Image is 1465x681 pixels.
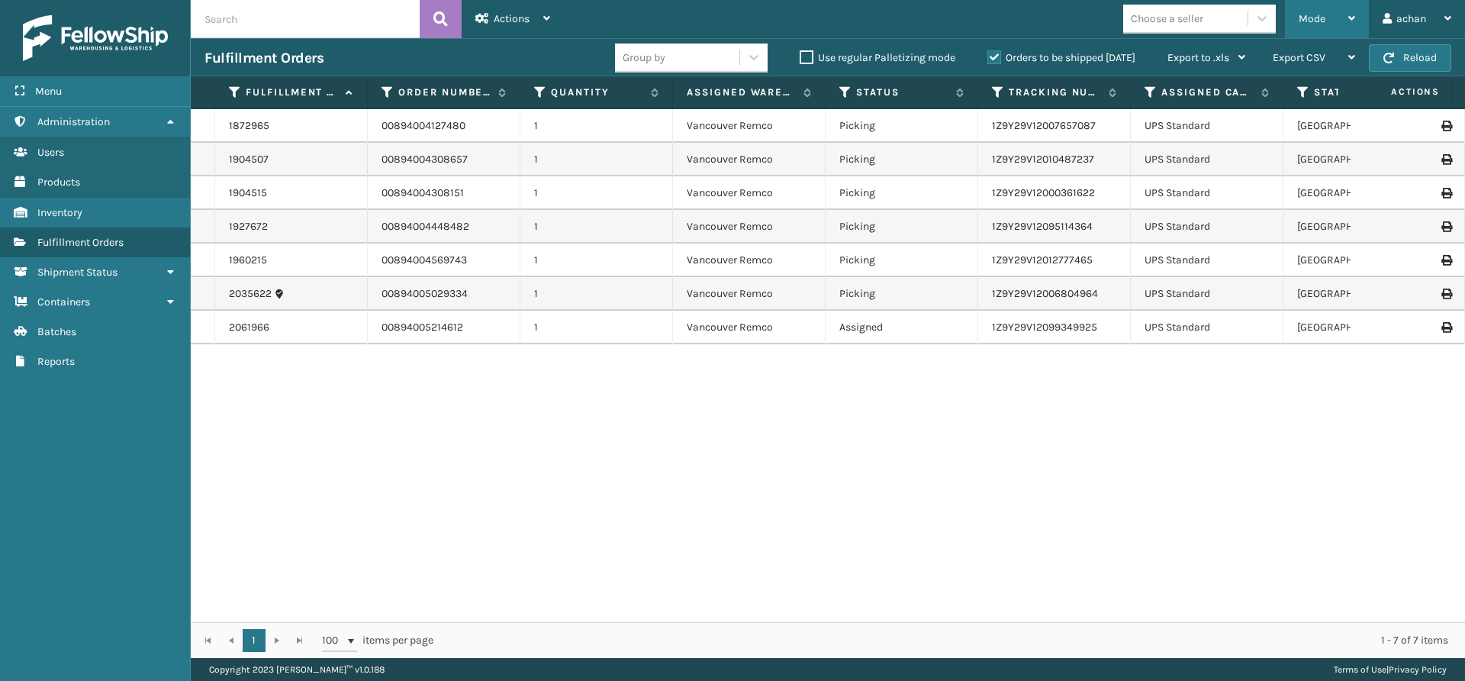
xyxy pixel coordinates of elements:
[673,109,826,143] td: Vancouver Remco
[992,321,1097,334] a: 1Z9Y29V12099349925
[673,311,826,344] td: Vancouver Remco
[229,219,268,234] a: 1927672
[1131,277,1283,311] td: UPS Standard
[1343,79,1449,105] span: Actions
[209,658,385,681] p: Copyright 2023 [PERSON_NAME]™ v 1.0.188
[520,143,673,176] td: 1
[1389,664,1447,675] a: Privacy Policy
[368,244,520,277] td: 00894004569743
[1283,109,1436,143] td: [GEOGRAPHIC_DATA]
[37,206,82,219] span: Inventory
[520,277,673,311] td: 1
[1161,86,1254,99] label: Assigned Carrier Service
[37,266,118,279] span: Shipment Status
[1283,210,1436,244] td: [GEOGRAPHIC_DATA]
[520,176,673,210] td: 1
[992,119,1096,132] a: 1Z9Y29V12007657087
[1283,244,1436,277] td: [GEOGRAPHIC_DATA]
[992,220,1093,233] a: 1Z9Y29V12095114364
[673,244,826,277] td: Vancouver Remco
[368,109,520,143] td: 00894004127480
[1131,244,1283,277] td: UPS Standard
[520,109,673,143] td: 1
[992,287,1098,300] a: 1Z9Y29V12006804964
[826,109,978,143] td: Picking
[673,277,826,311] td: Vancouver Remco
[494,12,530,25] span: Actions
[1441,255,1451,266] i: Print Label
[1131,109,1283,143] td: UPS Standard
[520,210,673,244] td: 1
[1314,86,1406,99] label: State
[229,253,267,268] a: 1960215
[37,115,110,128] span: Administration
[398,86,491,99] label: Order Number
[1334,664,1386,675] a: Terms of Use
[826,277,978,311] td: Picking
[246,86,338,99] label: Fulfillment Order Id
[992,253,1093,266] a: 1Z9Y29V12012777465
[1009,86,1101,99] label: Tracking Number
[229,286,272,302] a: 2035622
[987,51,1135,64] label: Orders to be shipped [DATE]
[1283,176,1436,210] td: [GEOGRAPHIC_DATA]
[368,311,520,344] td: 00894005214612
[1441,121,1451,131] i: Print Label
[368,176,520,210] td: 00894004308151
[520,311,673,344] td: 1
[992,186,1095,199] a: 1Z9Y29V12000361622
[229,186,267,201] a: 1904515
[826,311,978,344] td: Assigned
[1283,311,1436,344] td: [GEOGRAPHIC_DATA]
[826,176,978,210] td: Picking
[1131,176,1283,210] td: UPS Standard
[322,633,345,648] span: 100
[229,320,269,335] a: 2061966
[35,85,62,98] span: Menu
[1283,277,1436,311] td: [GEOGRAPHIC_DATA]
[23,15,168,61] img: logo
[826,210,978,244] td: Picking
[520,244,673,277] td: 1
[204,49,324,67] h3: Fulfillment Orders
[1441,289,1451,299] i: Print Label
[368,143,520,176] td: 00894004308657
[368,277,520,311] td: 00894005029334
[1131,210,1283,244] td: UPS Standard
[455,633,1448,648] div: 1 - 7 of 7 items
[1441,188,1451,198] i: Print Label
[826,244,978,277] td: Picking
[37,236,124,249] span: Fulfillment Orders
[673,176,826,210] td: Vancouver Remco
[368,210,520,244] td: 00894004448482
[1299,12,1325,25] span: Mode
[37,176,80,189] span: Products
[1167,51,1229,64] span: Export to .xls
[1131,11,1203,27] div: Choose a seller
[687,86,796,99] label: Assigned Warehouse
[1441,221,1451,232] i: Print Label
[992,153,1094,166] a: 1Z9Y29V12010487237
[1131,311,1283,344] td: UPS Standard
[1441,154,1451,165] i: Print Label
[37,355,75,368] span: Reports
[673,143,826,176] td: Vancouver Remco
[37,325,76,338] span: Batches
[1131,143,1283,176] td: UPS Standard
[623,50,665,66] div: Group by
[551,86,643,99] label: Quantity
[37,146,64,159] span: Users
[1283,143,1436,176] td: [GEOGRAPHIC_DATA]
[1441,322,1451,333] i: Print Label
[243,629,266,652] a: 1
[322,629,433,652] span: items per page
[826,143,978,176] td: Picking
[37,295,90,308] span: Containers
[1369,44,1451,72] button: Reload
[1334,658,1447,681] div: |
[229,152,269,167] a: 1904507
[229,118,269,134] a: 1872965
[856,86,948,99] label: Status
[800,51,955,64] label: Use regular Palletizing mode
[1273,51,1325,64] span: Export CSV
